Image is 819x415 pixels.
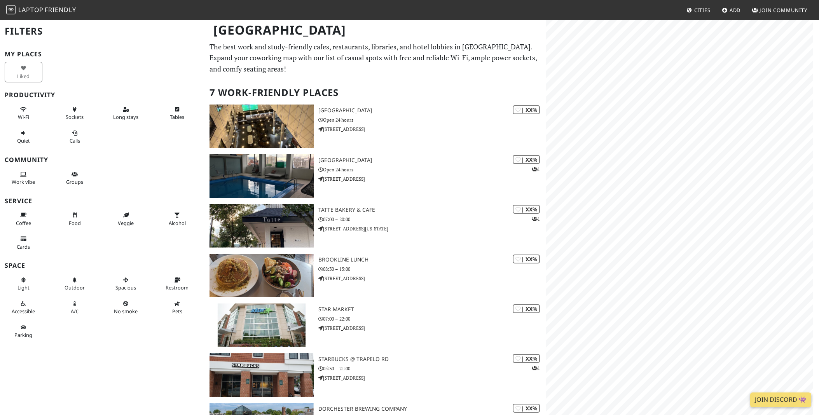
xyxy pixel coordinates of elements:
div: | XX% [513,205,540,214]
button: Veggie [107,209,145,229]
a: Join Community [749,3,810,17]
img: Star Market [210,303,314,347]
h3: Productivity [5,91,200,99]
span: Parking [14,331,32,338]
a: Tatte Bakery & Cafe | XX% 1 Tatte Bakery & Cafe 07:00 – 20:00 [STREET_ADDRESS][US_STATE] [205,204,546,248]
a: Arcadian Hotel | XX% [GEOGRAPHIC_DATA] Open 24 hours [STREET_ADDRESS] [205,105,546,148]
span: Coffee [16,220,31,227]
p: 1 [532,166,540,173]
p: 07:00 – 22:00 [318,315,546,323]
button: Long stays [107,103,145,124]
button: No smoke [107,297,145,318]
p: 1 [532,364,540,372]
h2: 7 Work-Friendly Places [210,81,541,105]
img: Brookline Lunch [210,254,314,297]
a: Add [719,3,744,17]
span: Quiet [17,137,30,144]
a: Starbucks @ Trapelo Rd | XX% 1 Starbucks @ Trapelo Rd 05:30 – 21:00 [STREET_ADDRESS] [205,353,546,397]
button: Sockets [56,103,94,124]
div: | XX% [513,404,540,413]
button: Parking [5,321,42,342]
span: Laptop [18,5,44,14]
button: Spacious [107,274,145,294]
span: People working [12,178,35,185]
span: Alcohol [169,220,186,227]
span: Food [69,220,81,227]
h3: Service [5,197,200,205]
a: Join Discord 👾 [750,392,811,407]
button: Alcohol [158,209,196,229]
span: Group tables [66,178,83,185]
a: Brookline Lunch | XX% Brookline Lunch 08:30 – 15:00 [STREET_ADDRESS] [205,254,546,297]
p: Open 24 hours [318,166,546,173]
button: Work vibe [5,168,42,188]
h3: [GEOGRAPHIC_DATA] [318,107,546,114]
p: [STREET_ADDRESS] [318,275,546,282]
img: Revere Hotel Boston Common [210,154,314,198]
img: LaptopFriendly [6,5,16,14]
p: [STREET_ADDRESS] [318,126,546,133]
img: Starbucks @ Trapelo Rd [210,353,314,397]
button: Cards [5,232,42,253]
p: 05:30 – 21:00 [318,365,546,372]
span: Spacious [115,284,136,291]
span: Video/audio calls [70,137,80,144]
span: Outdoor area [65,284,85,291]
button: Calls [56,127,94,147]
div: | XX% [513,354,540,363]
p: The best work and study-friendly cafes, restaurants, libraries, and hotel lobbies in [GEOGRAPHIC_... [210,41,541,75]
h3: Space [5,262,200,269]
p: 1 [532,215,540,223]
span: Add [730,7,741,14]
span: Pet friendly [172,308,182,315]
a: Star Market | XX% Star Market 07:00 – 22:00 [STREET_ADDRESS] [205,303,546,347]
span: Power sockets [66,113,84,120]
img: Tatte Bakery & Cafe [210,204,314,248]
h3: Starbucks @ Trapelo Rd [318,356,546,363]
a: Cities [683,3,714,17]
button: Coffee [5,209,42,229]
img: Arcadian Hotel [210,105,314,148]
p: 08:30 – 15:00 [318,265,546,273]
span: Credit cards [17,243,30,250]
button: Wi-Fi [5,103,42,124]
h2: Filters [5,19,200,43]
h1: [GEOGRAPHIC_DATA] [207,19,545,41]
h3: Star Market [318,306,546,313]
div: | XX% [513,255,540,263]
span: Work-friendly tables [170,113,184,120]
button: Restroom [158,274,196,294]
button: Tables [158,103,196,124]
div: | XX% [513,155,540,164]
span: Join Community [760,7,807,14]
span: Friendly [45,5,76,14]
div: | XX% [513,304,540,313]
button: Groups [56,168,94,188]
span: Smoke free [114,308,138,315]
span: Stable Wi-Fi [18,113,29,120]
span: Air conditioned [71,308,79,315]
span: Long stays [113,113,138,120]
button: Pets [158,297,196,318]
p: [STREET_ADDRESS] [318,175,546,183]
h3: Community [5,156,200,164]
button: Accessible [5,297,42,318]
h3: Tatte Bakery & Cafe [318,207,546,213]
h3: [GEOGRAPHIC_DATA] [318,157,546,164]
h3: Brookline Lunch [318,256,546,263]
p: 07:00 – 20:00 [318,216,546,223]
span: Accessible [12,308,35,315]
span: Restroom [166,284,189,291]
p: Open 24 hours [318,116,546,124]
a: Revere Hotel Boston Common | XX% 1 [GEOGRAPHIC_DATA] Open 24 hours [STREET_ADDRESS] [205,154,546,198]
button: Quiet [5,127,42,147]
button: Outdoor [56,274,94,294]
span: Natural light [17,284,30,291]
span: Veggie [118,220,134,227]
div: | XX% [513,105,540,114]
p: [STREET_ADDRESS] [318,324,546,332]
h3: Dorchester Brewing Company [318,406,546,412]
button: A/C [56,297,94,318]
p: [STREET_ADDRESS] [318,374,546,382]
button: Light [5,274,42,294]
